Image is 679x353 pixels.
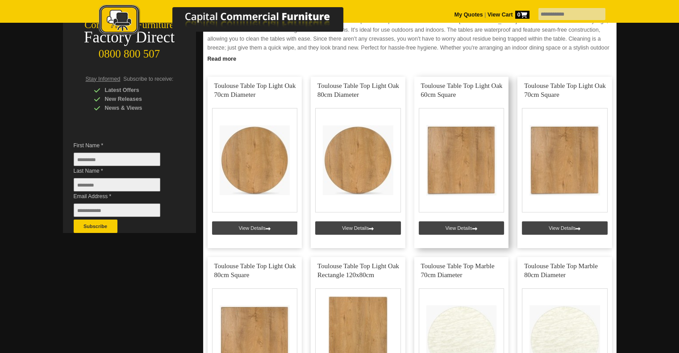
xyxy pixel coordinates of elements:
img: Capital Commercial Furniture Logo [74,4,387,37]
button: Subscribe [74,220,117,233]
span: Last Name * [74,166,174,175]
input: Last Name * [74,178,160,191]
div: Commercial Furniture [63,19,196,31]
a: Click to read more [203,52,617,63]
input: Email Address * [74,203,160,217]
div: News & Views [94,104,179,112]
div: Factory Direct [63,31,196,44]
input: First Name * [74,153,160,166]
span: 0 [515,11,529,19]
a: Capital Commercial Furniture Logo [74,4,387,40]
span: Subscribe to receive: [123,76,173,82]
div: 0800 800 507 [63,43,196,60]
span: First Name * [74,141,174,150]
div: New Releases [94,95,179,104]
a: My Quotes [454,12,483,18]
strong: View Cart [487,12,529,18]
span: Email Address * [74,192,174,201]
a: View Cart0 [486,12,529,18]
div: Latest Offers [94,86,179,95]
span: Stay Informed [86,76,121,82]
p: [GEOGRAPHIC_DATA] are an efficient option for commercial spaces. Exacting European standards are ... [208,8,612,61]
